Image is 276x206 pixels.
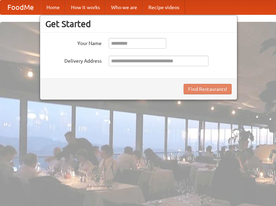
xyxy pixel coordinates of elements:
[184,84,232,94] button: Find Restaurants!
[143,0,185,14] a: Recipe videos
[0,0,41,14] a: FoodMe
[41,0,65,14] a: Home
[45,56,102,64] label: Delivery Address
[45,19,232,29] h3: Get Started
[105,0,143,14] a: Who we are
[65,0,105,14] a: How it works
[45,38,102,47] label: Your Name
